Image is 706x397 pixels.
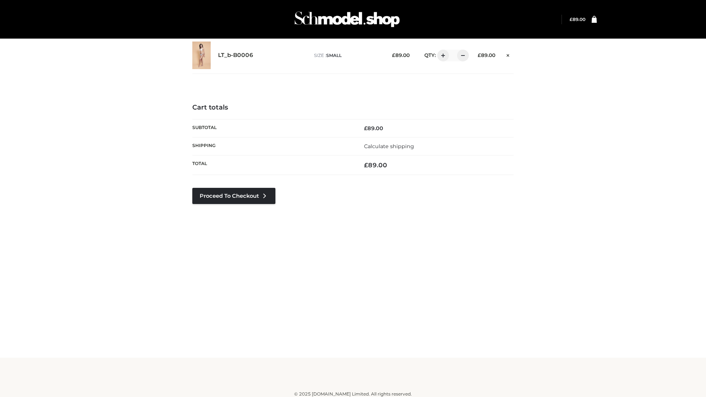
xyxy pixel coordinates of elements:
span: £ [570,17,573,22]
th: Total [192,155,353,175]
bdi: 89.00 [570,17,585,22]
div: QTY: [417,50,466,61]
a: LT_b-B0006 [218,52,253,59]
bdi: 89.00 [392,52,410,58]
th: Subtotal [192,119,353,137]
span: £ [478,52,481,58]
a: Remove this item [503,50,514,59]
bdi: 89.00 [364,125,383,132]
span: £ [364,161,368,169]
span: £ [364,125,367,132]
p: size : [314,52,381,59]
a: £89.00 [570,17,585,22]
th: Shipping [192,137,353,155]
a: Proceed to Checkout [192,188,275,204]
img: Schmodel Admin 964 [292,5,402,34]
bdi: 89.00 [478,52,495,58]
h4: Cart totals [192,104,514,112]
span: £ [392,52,395,58]
span: SMALL [326,53,342,58]
bdi: 89.00 [364,161,387,169]
img: LT_b-B0006 - SMALL [192,42,211,69]
a: Calculate shipping [364,143,414,150]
